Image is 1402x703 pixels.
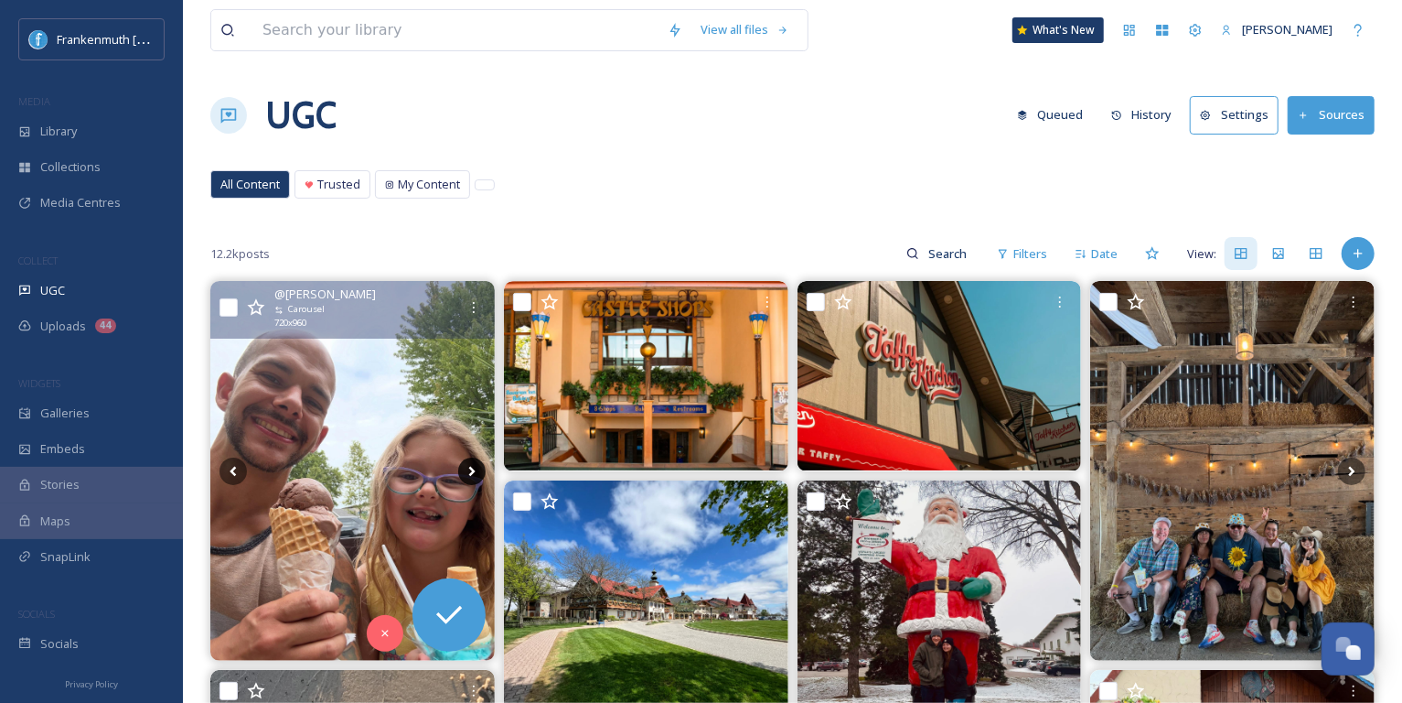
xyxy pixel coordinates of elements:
[253,10,658,50] input: Search your library
[40,194,121,211] span: Media Centres
[95,319,116,333] div: 44
[40,476,80,493] span: Stories
[65,678,118,690] span: Privacy Policy
[40,440,85,458] span: Embeds
[1102,97,1191,133] a: History
[1212,12,1342,48] a: [PERSON_NAME]
[1190,96,1288,134] a: Settings
[504,281,788,470] img: #photography #frankenmuth #bavarianinn
[1102,97,1182,133] button: History
[210,245,270,263] span: 12.2k posts
[398,176,460,193] span: My Content
[18,376,60,390] span: WIDGETS
[1288,96,1375,134] button: Sources
[317,176,360,193] span: Trusted
[1091,245,1118,263] span: Date
[29,30,48,49] img: Social%20Media%20PFP%202025.jpg
[220,176,280,193] span: All Content
[18,607,55,621] span: SOCIALS
[919,235,979,272] input: Search
[265,88,337,143] a: UGC
[691,12,798,48] a: View all files
[1012,17,1104,43] a: What's New
[288,303,325,316] span: Carousel
[40,318,86,335] span: Uploads
[40,635,79,653] span: Socials
[40,282,65,299] span: UGC
[210,281,495,660] img: Bummin around #frankenmuth
[1242,21,1332,38] span: [PERSON_NAME]
[40,123,77,140] span: Library
[1187,245,1216,263] span: View:
[57,30,195,48] span: Frankenmuth [US_STATE]
[18,94,50,108] span: MEDIA
[1190,96,1279,134] button: Settings
[40,548,91,566] span: SnapLink
[274,317,306,330] span: 720 x 960
[1008,97,1093,133] button: Queued
[1008,97,1102,133] a: Queued
[40,158,101,176] span: Collections
[1322,622,1375,676] button: Open Chat
[18,254,58,267] span: COLLECT
[1013,245,1047,263] span: Filters
[1090,281,1375,660] img: 🌻🐝…. #frankenmuth #sunflowerfestival #sunflower #michigan #grandpatinysfarm
[797,281,1082,470] img: #photography #frankenmuth #taffy 🍬
[40,513,70,530] span: Maps
[274,286,376,303] span: @ [PERSON_NAME]
[40,405,90,422] span: Galleries
[65,672,118,694] a: Privacy Policy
